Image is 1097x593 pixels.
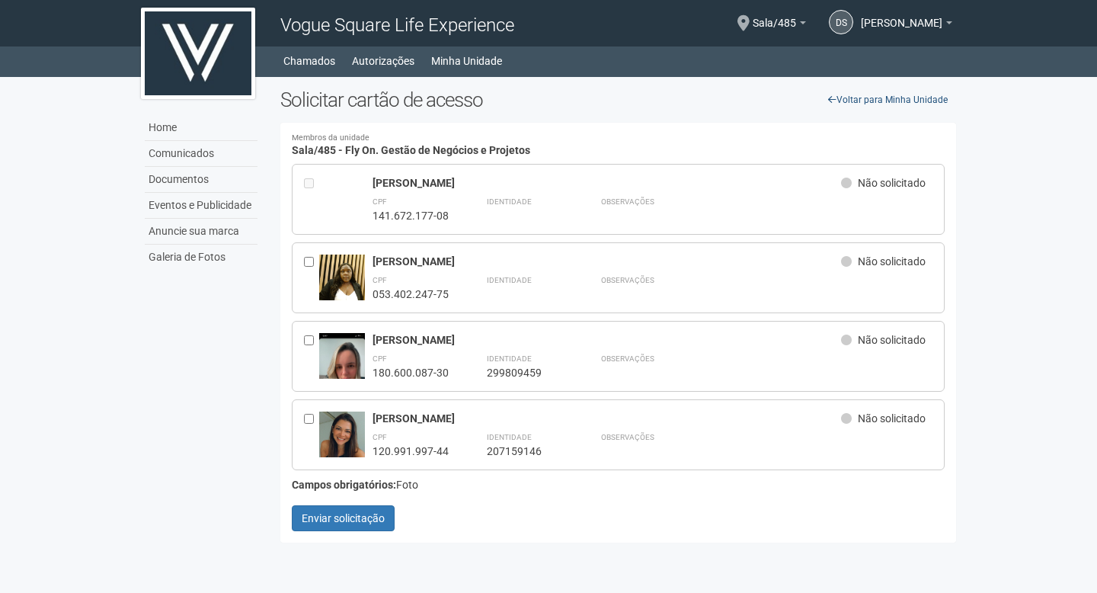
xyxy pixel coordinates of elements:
a: [PERSON_NAME] [861,19,952,31]
button: Enviar solicitação [292,505,395,531]
a: Home [145,115,257,141]
strong: Campos obrigatórios: [292,479,396,491]
img: logo.jpg [141,8,255,99]
strong: Identidade [487,354,532,363]
img: user.jpg [319,412,365,475]
strong: Observações [601,276,654,284]
span: Não solicitado [858,412,926,425]
a: Galeria de Fotos [145,245,257,270]
div: [PERSON_NAME] [373,176,841,190]
img: user.jpg [319,255,365,300]
strong: Identidade [487,276,532,284]
strong: Identidade [487,197,532,206]
strong: CPF [373,354,387,363]
a: Anuncie sua marca [145,219,257,245]
small: Membros da unidade [292,134,945,143]
div: Foto [292,478,945,492]
span: Não solicitado [858,334,926,346]
a: Voltar para Minha Unidade [820,88,956,111]
div: [PERSON_NAME] [373,255,841,268]
div: 207159146 [487,444,563,458]
div: 180.600.087-30 [373,366,449,380]
strong: Observações [601,433,654,441]
h4: Sala/485 - Fly On. Gestão de Negócios e Projetos [292,134,945,156]
span: Vogue Square Life Experience [280,14,514,36]
a: Documentos [145,167,257,193]
a: Minha Unidade [431,50,502,72]
span: Não solicitado [858,255,926,268]
div: 299809459 [487,366,563,380]
div: 053.402.247-75 [373,287,449,301]
span: Sala/485 [753,2,796,29]
a: DS [829,10,853,34]
strong: Observações [601,197,654,206]
a: Sala/485 [753,19,806,31]
a: Eventos e Publicidade [145,193,257,219]
div: 120.991.997-44 [373,444,449,458]
strong: CPF [373,433,387,441]
a: Autorizações [352,50,414,72]
strong: Identidade [487,433,532,441]
a: Chamados [283,50,335,72]
div: 141.672.177-08 [373,209,449,223]
strong: CPF [373,197,387,206]
span: Danielle Sales [861,2,942,29]
strong: Observações [601,354,654,363]
strong: CPF [373,276,387,284]
span: Não solicitado [858,177,926,189]
div: [PERSON_NAME] [373,412,841,425]
h2: Solicitar cartão de acesso [280,88,956,111]
div: [PERSON_NAME] [373,333,841,347]
a: Comunicados [145,141,257,167]
img: user.jpg [319,333,365,432]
